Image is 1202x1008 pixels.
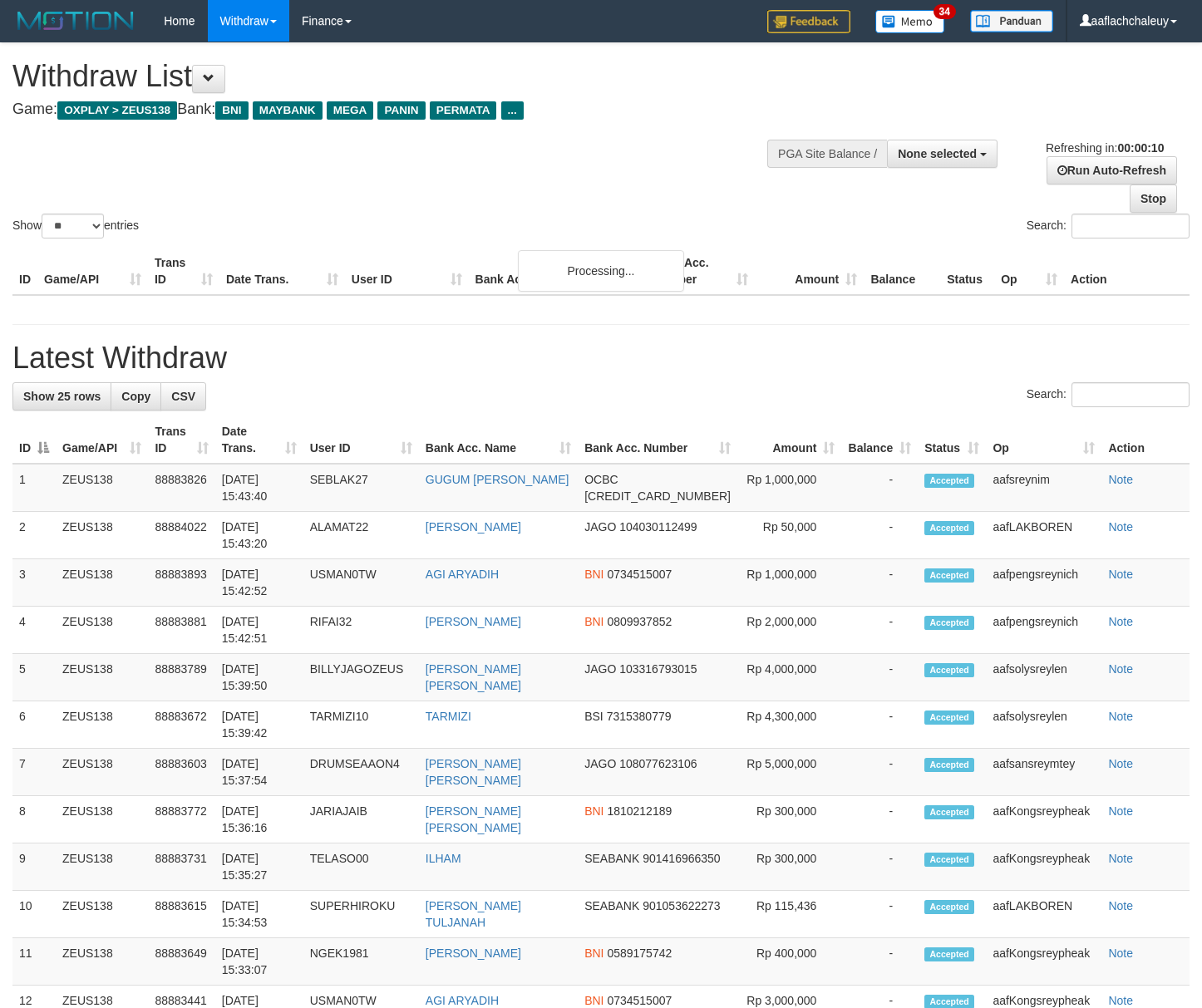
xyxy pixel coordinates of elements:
[56,416,148,464] th: Game/API: activate to sort column ascending
[940,248,994,295] th: Status
[584,473,618,486] span: OCBC
[994,248,1064,295] th: Op
[215,654,303,701] td: [DATE] 15:39:50
[934,4,956,19] span: 34
[12,512,56,559] td: 2
[643,899,720,912] span: Copy 901053622273 to clipboard
[643,852,720,865] span: Copy 901416966350 to clipboard
[426,473,569,486] a: GUGUM [PERSON_NAME]
[215,464,303,512] td: [DATE] 15:43:40
[986,559,1101,607] td: aafpengsreynich
[841,512,918,559] td: -
[12,464,56,512] td: 1
[12,382,111,411] a: Show 25 rows
[1117,141,1164,155] strong: 00:00:10
[841,796,918,843] td: -
[737,796,841,843] td: Rp 300,000
[584,852,639,865] span: SEABANK
[924,853,974,867] span: Accepted
[986,654,1101,701] td: aafsolysreylen
[12,416,56,464] th: ID: activate to sort column descending
[23,390,101,403] span: Show 25 rows
[426,899,521,929] a: [PERSON_NAME] TULJANAH
[215,891,303,938] td: [DATE] 15:34:53
[607,615,672,628] span: Copy 0809937852 to clipboard
[171,390,195,403] span: CSV
[56,749,148,796] td: ZEUS138
[767,10,850,33] img: Feedback.jpg
[12,891,56,938] td: 10
[737,607,841,654] td: Rp 2,000,000
[584,947,603,960] span: BNI
[518,250,684,292] div: Processing...
[148,891,214,938] td: 88883615
[56,938,148,986] td: ZEUS138
[56,891,148,938] td: ZEUS138
[303,559,419,607] td: USMAN0TW
[215,416,303,464] th: Date Trans.: activate to sort column ascending
[345,248,469,295] th: User ID
[215,101,248,120] span: BNI
[875,10,945,33] img: Button%20Memo.svg
[737,701,841,749] td: Rp 4,300,000
[426,804,521,834] a: [PERSON_NAME] [PERSON_NAME]
[986,749,1101,796] td: aafsansreymtey
[737,843,841,891] td: Rp 300,000
[841,607,918,654] td: -
[924,663,974,677] span: Accepted
[1108,662,1133,676] a: Note
[303,654,419,701] td: BILLYJAGOZEUS
[12,101,785,118] h4: Game: Bank:
[12,559,56,607] td: 3
[1064,248,1190,295] th: Action
[1071,382,1190,407] input: Search:
[841,701,918,749] td: -
[56,464,148,512] td: ZEUS138
[646,248,755,295] th: Bank Acc. Number
[148,559,214,607] td: 88883893
[56,654,148,701] td: ZEUS138
[12,796,56,843] td: 8
[841,749,918,796] td: -
[607,568,672,581] span: Copy 0734515007 to clipboard
[303,512,419,559] td: ALAMAT22
[303,843,419,891] td: TELASO00
[160,382,206,411] a: CSV
[215,796,303,843] td: [DATE] 15:36:16
[56,843,148,891] td: ZEUS138
[986,938,1101,986] td: aafKongsreypheak
[56,559,148,607] td: ZEUS138
[578,416,737,464] th: Bank Acc. Number: activate to sort column ascending
[924,616,974,630] span: Accepted
[12,607,56,654] td: 4
[986,701,1101,749] td: aafsolysreylen
[1027,382,1190,407] label: Search:
[1108,852,1133,865] a: Note
[303,464,419,512] td: SEBLAK27
[219,248,345,295] th: Date Trans.
[148,843,214,891] td: 88883731
[841,843,918,891] td: -
[12,654,56,701] td: 5
[303,749,419,796] td: DRUMSEAAON4
[619,662,697,676] span: Copy 103316793015 to clipboard
[148,796,214,843] td: 88883772
[1047,156,1177,184] a: Run Auto-Refresh
[737,416,841,464] th: Amount: activate to sort column ascending
[924,474,974,488] span: Accepted
[755,248,864,295] th: Amount
[426,520,521,534] a: [PERSON_NAME]
[215,607,303,654] td: [DATE] 15:42:51
[924,805,974,819] span: Accepted
[1027,214,1190,238] label: Search:
[924,900,974,914] span: Accepted
[1108,804,1133,818] a: Note
[42,214,104,238] select: Showentries
[1108,947,1133,960] a: Note
[215,749,303,796] td: [DATE] 15:37:54
[584,804,603,818] span: BNI
[426,662,521,692] a: [PERSON_NAME] [PERSON_NAME]
[607,994,672,1007] span: Copy 0734515007 to clipboard
[584,662,616,676] span: JAGO
[12,342,1190,375] h1: Latest Withdraw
